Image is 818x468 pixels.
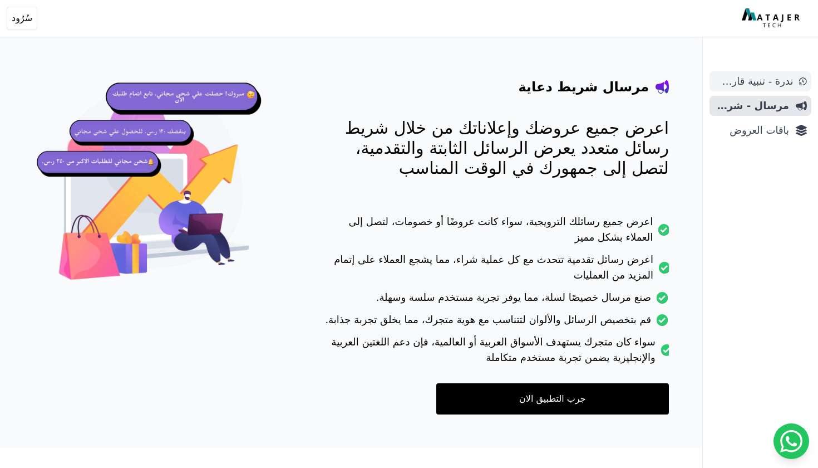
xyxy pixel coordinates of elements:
[319,214,669,252] li: اعرض جميع رسائلك الترويجية، سواء كانت عروضًا أو خصومات، لتصل إلى العملاء بشكل مميز
[319,334,669,372] li: سواء كان متجرك يستهدف الأسواق العربية أو العالمية، فإن دعم اللغتين العربية والإنجليزية يضمن تجربة...
[742,8,802,28] img: MatajerTech Logo
[714,98,789,114] span: مرسال - شريط دعاية
[519,78,649,96] h4: مرسال شريط دعاية
[7,7,37,30] button: سُرُود
[319,290,669,312] li: صنع مرسال خصيصًا لسلة، مما يوفر تجربة مستخدم سلسة وسهلة.
[714,74,792,89] span: ندرة - تنبية قارب علي النفاذ
[436,383,669,415] a: جرب التطبيق الان
[33,69,275,311] img: hero
[12,12,32,25] span: سُرُود
[319,252,669,290] li: اعرض رسائل تقدمية تتحدث مع كل عملية شراء، مما يشجع العملاء على إتمام المزيد من العمليات
[319,312,669,334] li: قم بتخصيص الرسائل والألوان لتتناسب مع هوية متجرك، مما يخلق تجربة جذابة.
[319,118,669,178] p: اعرض جميع عروضك وإعلاناتك من خلال شريط رسائل متعدد يعرض الرسائل الثابتة والتقدمية، لتصل إلى جمهور...
[714,123,789,138] span: باقات العروض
